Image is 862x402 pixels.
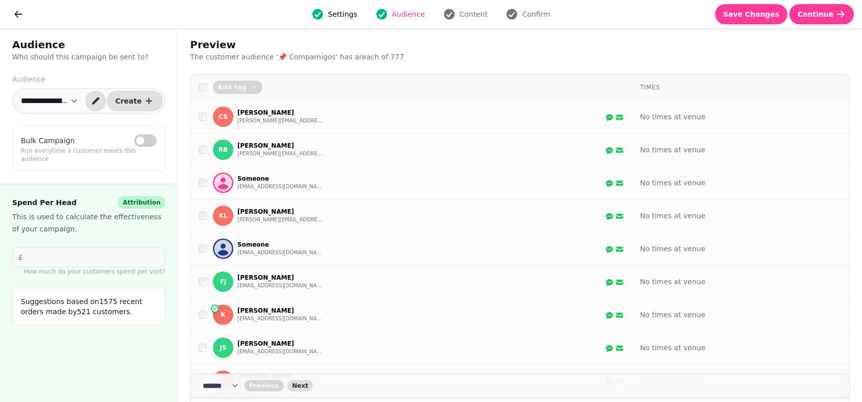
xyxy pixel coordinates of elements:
[328,9,357,19] span: Settings
[21,296,157,317] p: Suggestions based on 1575 recent orders made by 521 customers.
[249,383,279,389] span: Previous
[640,211,841,221] div: No times at venue
[789,4,854,24] button: Continue
[219,113,228,120] span: CS
[640,83,841,91] div: Times
[237,315,324,323] button: [EMAIL_ADDRESS][DOMAIN_NAME]
[640,244,841,254] div: No times at venue
[640,277,841,287] div: No times at venue
[237,307,324,315] p: [PERSON_NAME]
[190,374,850,398] nav: Pagination
[244,380,284,391] button: back
[221,311,225,318] span: K
[12,196,77,209] span: Spend Per Head
[797,11,834,18] span: Continue
[640,145,841,155] div: No times at venue
[8,4,28,24] button: go back
[12,211,165,235] p: This is used to calculate the effectiveness of your campaign.
[237,216,324,224] button: [PERSON_NAME][EMAIL_ADDRESS][DOMAIN_NAME]
[219,146,228,153] span: RB
[640,310,841,320] div: No times at venue
[219,212,228,219] span: KL
[392,9,425,19] span: Audience
[12,74,165,84] label: Audience
[237,117,324,125] button: [PERSON_NAME][EMAIL_ADDRESS][DOMAIN_NAME]
[237,208,324,216] p: [PERSON_NAME]
[288,380,313,391] button: next
[292,383,309,389] span: Next
[190,52,450,62] p: The customer audience ' 📌 Compamigos ' has a reach of 777
[640,343,841,353] div: No times at venue
[237,340,324,348] p: [PERSON_NAME]
[237,348,324,356] button: [EMAIL_ADDRESS][DOMAIN_NAME]
[459,9,488,19] span: Content
[715,4,788,24] button: Save Changes
[237,282,324,290] button: [EMAIL_ADDRESS][DOMAIN_NAME]
[237,109,324,117] p: [PERSON_NAME]
[640,112,841,122] div: No times at venue
[12,267,165,276] p: How much do your customers spend per visit?
[237,175,324,183] p: Someone
[21,147,157,163] p: Run everytime a customer meets this audience
[237,274,324,282] p: [PERSON_NAME]
[213,81,262,94] button: Add tag
[190,38,385,52] h2: Preview
[21,135,75,147] label: Bulk Campaign
[220,344,226,351] span: js
[237,249,324,257] button: [EMAIL_ADDRESS][DOMAIN_NAME]
[220,278,227,285] span: FJ
[118,196,165,209] div: Attribution
[12,52,165,62] p: Who should this campaign be sent to?
[12,38,165,52] h2: Audience
[723,11,780,18] span: Save Changes
[237,373,324,381] p: [PERSON_NAME]
[237,241,324,249] p: Someone
[107,91,163,111] button: Create
[218,84,247,90] span: Add tag
[115,97,142,105] span: Create
[237,150,324,158] button: [PERSON_NAME][EMAIL_ADDRESS][DOMAIN_NAME]
[237,142,324,150] p: [PERSON_NAME]
[237,183,324,191] button: [EMAIL_ADDRESS][DOMAIN_NAME]
[522,9,550,19] span: Confirm
[640,178,841,188] div: No times at venue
